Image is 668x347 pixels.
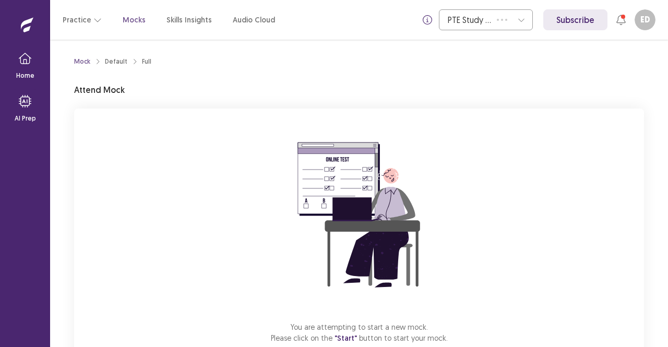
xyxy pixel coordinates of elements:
p: Home [16,71,34,80]
a: Mock [74,57,90,66]
div: Full [142,57,151,66]
button: Practice [63,10,102,29]
div: PTE Study Centre [448,10,492,30]
p: AI Prep [15,114,36,123]
a: Skills Insights [166,15,212,26]
p: Attend Mock [74,83,125,96]
img: attend-mock [265,121,453,309]
a: Subscribe [543,9,607,30]
span: "Start" [335,333,357,343]
button: info [418,10,437,29]
a: Mocks [123,15,146,26]
a: Audio Cloud [233,15,275,26]
nav: breadcrumb [74,57,151,66]
p: You are attempting to start a new mock. Please click on the button to start your mock. [271,321,448,344]
div: Default [105,57,127,66]
button: ED [635,9,655,30]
